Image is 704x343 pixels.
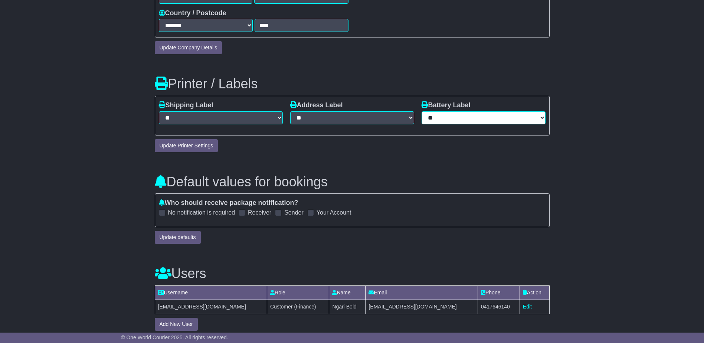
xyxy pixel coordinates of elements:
td: Username [155,285,267,300]
button: Update Company Details [155,41,222,54]
h3: Printer / Labels [155,76,550,91]
td: [EMAIL_ADDRESS][DOMAIN_NAME] [155,300,267,314]
a: Edit [523,304,532,310]
h3: Default values for bookings [155,174,550,189]
label: Country / Postcode [159,9,226,17]
td: Action [520,285,549,300]
td: Customer (Finance) [267,300,329,314]
td: 0417646140 [478,300,520,314]
td: Role [267,285,329,300]
button: Update defaults [155,231,201,244]
label: Sender [284,209,304,216]
label: Battery Label [422,101,471,110]
span: © One World Courier 2025. All rights reserved. [121,334,228,340]
td: Email [366,285,478,300]
label: Receiver [248,209,271,216]
td: [EMAIL_ADDRESS][DOMAIN_NAME] [366,300,478,314]
h3: Users [155,266,550,281]
button: Update Printer Settings [155,139,218,152]
label: Address Label [290,101,343,110]
button: Add New User [155,318,198,331]
td: Ngari Bold [329,300,366,314]
td: Name [329,285,366,300]
label: No notification is required [168,209,235,216]
label: Who should receive package notification? [159,199,298,207]
td: Phone [478,285,520,300]
label: Your Account [317,209,351,216]
label: Shipping Label [159,101,213,110]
